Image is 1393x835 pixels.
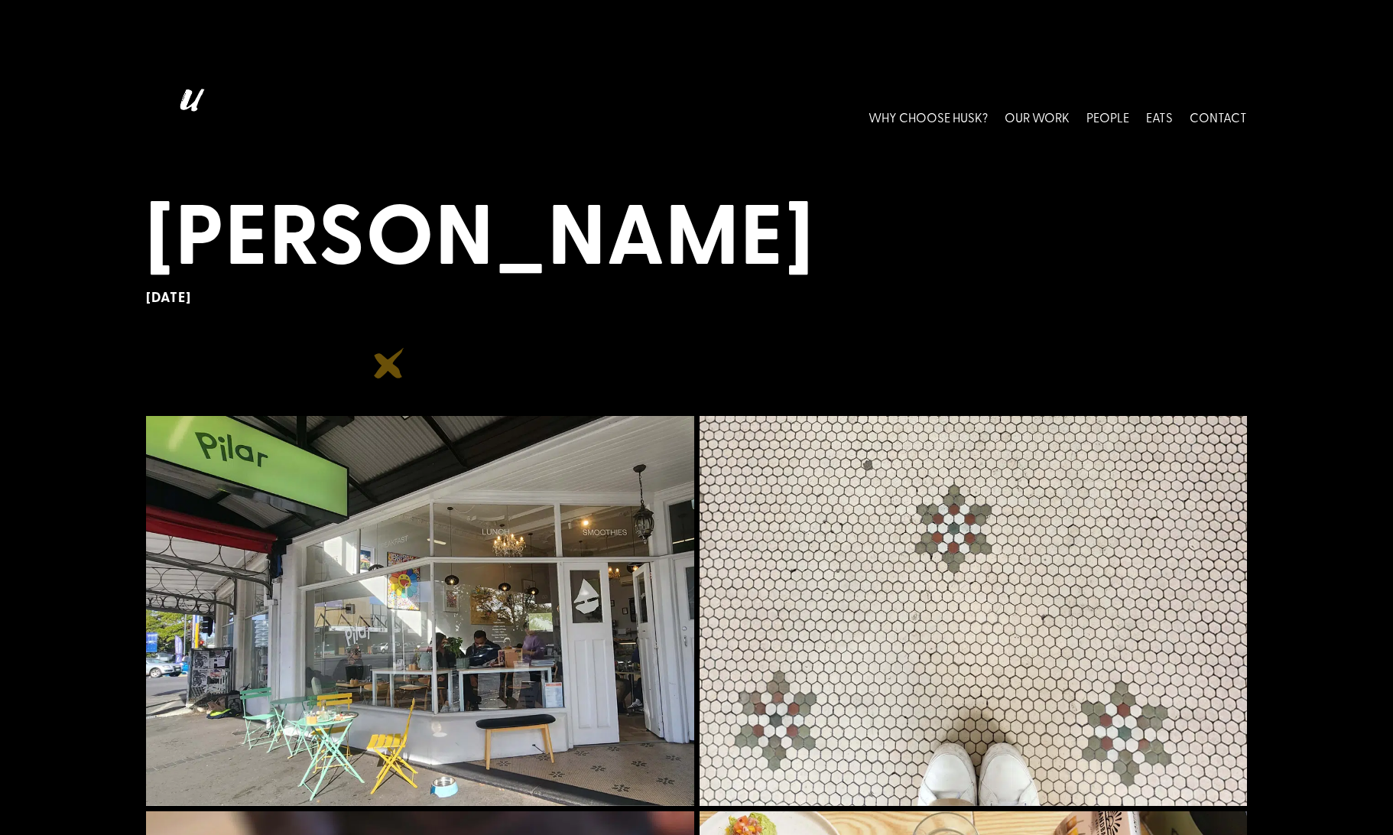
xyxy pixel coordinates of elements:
[146,83,230,151] img: Husk logo
[1146,83,1173,151] a: EATS
[1190,83,1247,151] a: CONTACT
[146,289,1247,306] h6: [DATE]
[1005,83,1070,151] a: OUR WORK
[146,416,694,807] img: Husk Eats 1600x1140 V012
[1086,83,1129,151] a: PEOPLE
[869,83,988,151] a: WHY CHOOSE HUSK?
[700,416,1248,807] img: Husk Eats 1600x1140 V013
[146,180,1247,289] h1: [PERSON_NAME]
